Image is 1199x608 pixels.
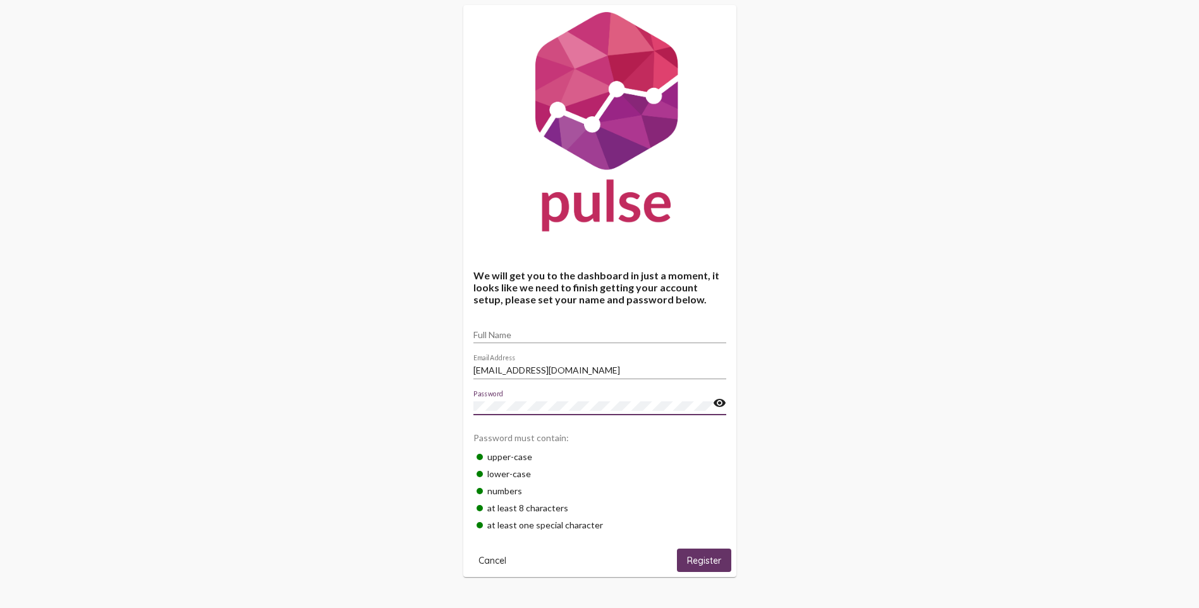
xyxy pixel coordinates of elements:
[473,269,726,305] h4: We will get you to the dashboard in just a moment, it looks like we need to finish getting your a...
[478,555,506,566] span: Cancel
[713,396,726,411] mat-icon: visibility
[473,465,726,482] div: lower-case
[473,499,726,516] div: at least 8 characters
[473,426,726,448] div: Password must contain:
[473,516,726,533] div: at least one special character
[677,549,731,572] button: Register
[473,448,726,465] div: upper-case
[468,549,516,572] button: Cancel
[473,482,726,499] div: numbers
[463,5,736,244] img: Pulse For Good Logo
[687,555,721,566] span: Register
